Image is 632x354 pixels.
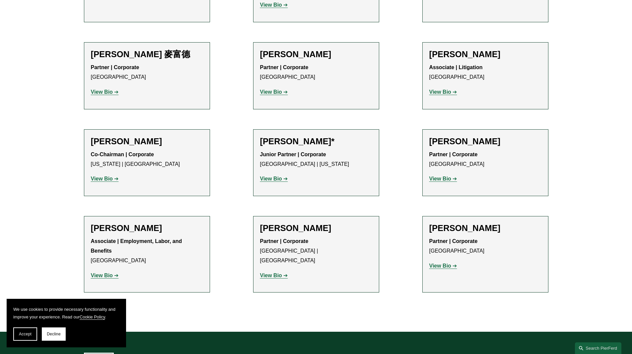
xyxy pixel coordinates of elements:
[429,136,541,147] h2: [PERSON_NAME]
[13,327,37,341] button: Accept
[91,273,119,278] a: View Bio
[91,223,203,233] h2: [PERSON_NAME]
[91,273,113,278] strong: View Bio
[429,263,451,269] strong: View Bio
[260,2,282,8] strong: View Bio
[429,176,451,181] strong: View Bio
[7,299,126,347] section: Cookie banner
[19,332,32,336] span: Accept
[91,237,203,265] p: [GEOGRAPHIC_DATA]
[429,237,541,256] p: [GEOGRAPHIC_DATA]
[429,238,478,244] strong: Partner | Corporate
[260,273,288,278] a: View Bio
[260,152,326,157] strong: Junior Partner | Corporate
[429,150,541,169] p: [GEOGRAPHIC_DATA]
[260,223,372,233] h2: [PERSON_NAME]
[260,2,288,8] a: View Bio
[260,273,282,278] strong: View Bio
[91,136,203,147] h2: [PERSON_NAME]
[47,332,61,336] span: Decline
[429,64,483,70] strong: Associate | Litigation
[91,176,119,181] a: View Bio
[13,305,119,321] p: We use cookies to provide necessary functionality and improve your experience. Read our .
[42,327,66,341] button: Decline
[260,49,372,59] h2: [PERSON_NAME]
[429,63,541,82] p: [GEOGRAPHIC_DATA]
[91,64,139,70] strong: Partner | Corporate
[429,49,541,59] h2: [PERSON_NAME]
[429,223,541,233] h2: [PERSON_NAME]
[91,152,154,157] strong: Co-Chairman | Corporate
[91,238,183,254] strong: Associate | Employment, Labor, and Benefits
[91,176,113,181] strong: View Bio
[429,263,457,269] a: View Bio
[260,176,288,181] a: View Bio
[91,89,113,95] strong: View Bio
[260,176,282,181] strong: View Bio
[429,89,451,95] strong: View Bio
[260,238,309,244] strong: Partner | Corporate
[91,89,119,95] a: View Bio
[260,63,372,82] p: [GEOGRAPHIC_DATA]
[260,64,309,70] strong: Partner | Corporate
[260,237,372,265] p: [GEOGRAPHIC_DATA] | [GEOGRAPHIC_DATA]
[91,63,203,82] p: [GEOGRAPHIC_DATA]
[429,152,478,157] strong: Partner | Corporate
[91,150,203,169] p: [US_STATE] | [GEOGRAPHIC_DATA]
[429,89,457,95] a: View Bio
[260,136,372,147] h2: [PERSON_NAME]*
[260,150,372,169] p: [GEOGRAPHIC_DATA] | [US_STATE]
[260,89,288,95] a: View Bio
[429,176,457,181] a: View Bio
[575,342,621,354] a: Search this site
[80,314,105,319] a: Cookie Policy
[260,89,282,95] strong: View Bio
[91,49,203,59] h2: [PERSON_NAME] 麥富德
